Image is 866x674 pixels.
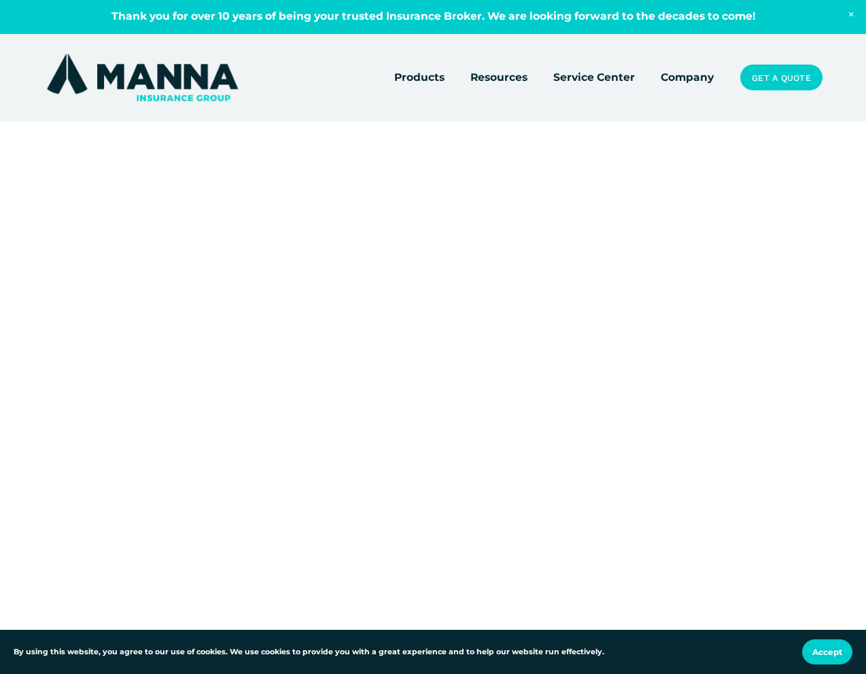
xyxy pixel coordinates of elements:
button: Accept [802,639,852,664]
a: Service Center [553,68,635,87]
a: Company [661,68,714,87]
a: Get a Quote [740,65,823,90]
a: folder dropdown [394,68,445,87]
span: Accept [812,647,842,657]
p: By using this website, you agree to our use of cookies. We use cookies to provide you with a grea... [14,646,604,658]
img: Manna Insurance Group [44,51,241,104]
span: Resources [470,69,527,86]
span: Products [394,69,445,86]
a: folder dropdown [470,68,527,87]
